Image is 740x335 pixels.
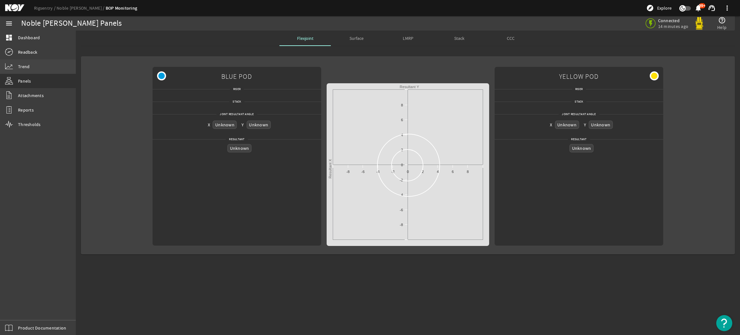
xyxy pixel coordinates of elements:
[297,36,313,41] span: Flexjoint
[346,170,349,174] text: -8
[18,63,30,70] span: Trend
[376,170,379,174] text: -4
[555,121,579,129] div: Unknown
[589,121,613,129] div: Unknown
[572,86,586,92] span: Riser
[708,4,716,12] mat-icon: support_agent
[559,111,599,117] span: Joint Resultant Angle
[571,98,586,105] span: Stack
[452,170,454,174] text: 6
[18,49,37,55] span: Readback
[644,3,674,13] button: Explore
[34,5,57,11] a: Rigsentry
[227,144,251,152] div: Unknown
[717,24,727,31] span: Help
[230,86,244,92] span: Riser
[226,136,248,142] span: Resultant
[646,4,654,12] mat-icon: explore
[247,121,271,129] div: Unknown
[694,4,702,12] mat-icon: notifications
[242,122,244,128] div: Y
[658,18,689,23] span: Connected
[21,20,122,27] div: Noble [PERSON_NAME] Panels
[716,315,732,331] button: Open Resource Center
[507,36,515,41] span: CCC
[208,122,210,128] div: X
[5,34,13,41] mat-icon: dashboard
[454,36,464,41] span: Stack
[550,122,552,128] div: X
[403,36,413,41] span: LMRP
[229,98,244,105] span: Stack
[18,78,31,84] span: Panels
[400,208,403,212] text: -6
[18,34,40,41] span: Dashboard
[328,159,332,178] text: Resultant X
[106,5,137,11] a: BOP Monitoring
[18,325,66,331] span: Product Documentation
[400,85,419,89] text: Resultant Y
[695,5,701,12] button: 99+
[18,92,44,99] span: Attachments
[584,122,586,128] div: Y
[401,103,403,107] text: 8
[657,5,672,11] span: Explore
[401,133,403,137] text: 4
[361,170,365,174] text: -6
[658,23,689,29] span: 14 minutes ago
[18,121,41,128] span: Thresholds
[349,36,364,41] span: Surface
[213,121,237,129] div: Unknown
[693,17,706,30] img: Yellowpod.svg
[5,20,13,27] mat-icon: menu
[719,0,735,16] button: more_vert
[568,136,590,142] span: Resultant
[569,144,594,152] div: Unknown
[718,16,726,24] mat-icon: help_outline
[18,107,34,113] span: Reports
[467,170,469,174] text: 8
[401,118,403,122] text: 6
[221,69,252,84] span: BLUE POD
[559,69,599,84] span: YELLOW POD
[400,223,403,227] text: -8
[216,111,257,117] span: Joint Resultant Angle
[57,5,106,11] a: Noble [PERSON_NAME]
